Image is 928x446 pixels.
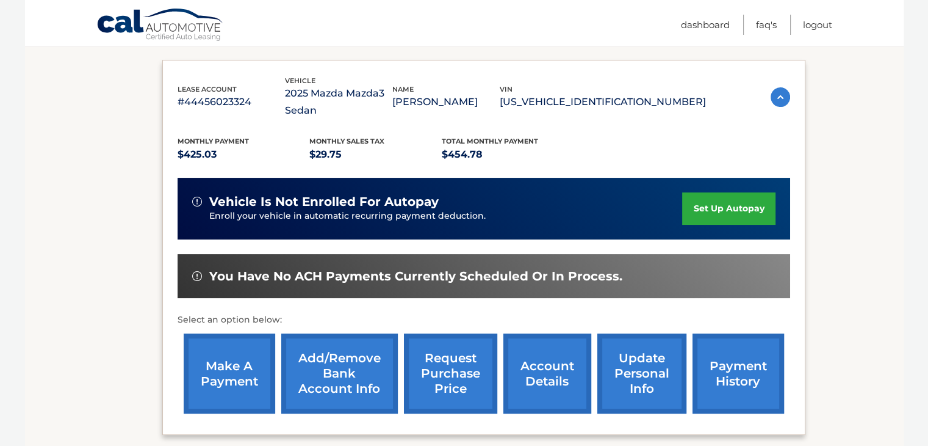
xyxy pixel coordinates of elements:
a: make a payment [184,334,275,414]
a: Dashboard [681,15,730,35]
a: update personal info [597,334,686,414]
span: You have no ACH payments currently scheduled or in process. [209,269,622,284]
p: [US_VEHICLE_IDENTIFICATION_NUMBER] [500,93,706,111]
span: vin [500,85,513,93]
p: Enroll your vehicle in automatic recurring payment deduction. [209,210,683,223]
p: 2025 Mazda Mazda3 Sedan [285,85,392,119]
p: $425.03 [178,146,310,163]
span: lease account [178,85,237,93]
p: [PERSON_NAME] [392,93,500,111]
a: Logout [803,15,832,35]
span: Total Monthly Payment [442,137,538,145]
span: name [392,85,414,93]
a: FAQ's [756,15,777,35]
a: Cal Automotive [96,8,225,43]
span: vehicle [285,76,315,85]
p: $454.78 [442,146,574,163]
span: Monthly sales Tax [309,137,384,145]
a: payment history [692,334,784,414]
img: accordion-active.svg [771,87,790,107]
p: #44456023324 [178,93,285,111]
a: set up autopay [682,192,775,225]
span: vehicle is not enrolled for autopay [209,194,439,210]
a: request purchase price [404,334,497,414]
img: alert-white.svg [192,197,202,207]
span: Monthly Payment [178,137,249,145]
img: alert-white.svg [192,271,202,281]
a: Add/Remove bank account info [281,334,398,414]
p: $29.75 [309,146,442,163]
p: Select an option below: [178,313,790,327]
a: account details [503,334,591,414]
